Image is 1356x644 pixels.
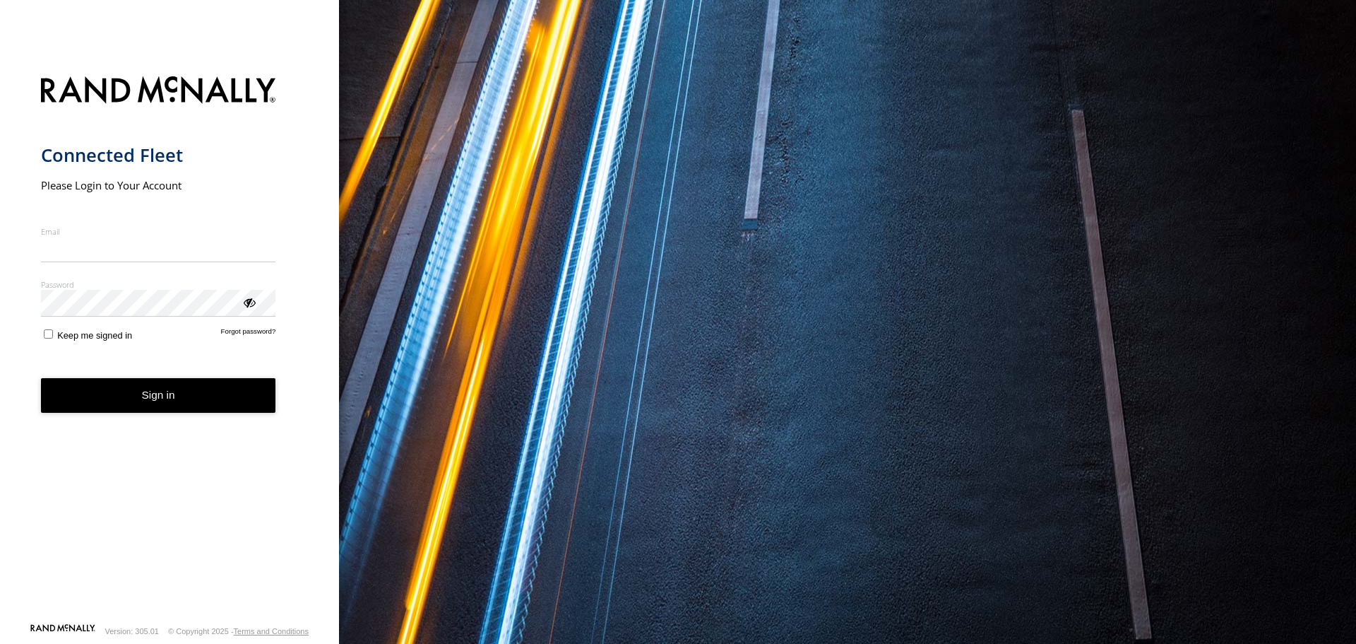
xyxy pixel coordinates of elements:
input: Keep me signed in [44,329,53,339]
h1: Connected Fleet [41,144,276,167]
span: Keep me signed in [57,330,132,341]
img: Rand McNally [41,74,276,110]
a: Terms and Conditions [234,627,309,636]
div: Version: 305.01 [105,627,159,636]
label: Password [41,279,276,290]
label: Email [41,226,276,237]
form: main [41,68,299,623]
div: © Copyright 2025 - [168,627,309,636]
button: Sign in [41,378,276,413]
a: Visit our Website [30,624,95,638]
a: Forgot password? [221,327,276,341]
h2: Please Login to Your Account [41,178,276,192]
div: ViewPassword [242,295,256,309]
